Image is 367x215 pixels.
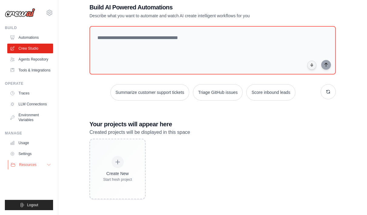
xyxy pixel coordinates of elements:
button: Click to speak your automation idea [307,61,316,70]
a: Agents Repository [7,55,53,64]
a: Automations [7,33,53,42]
button: Logout [5,200,53,210]
span: Resources [19,162,36,167]
h3: Your projects will appear here [89,120,336,128]
p: Describe what you want to automate and watch AI create intelligent workflows for you [89,13,293,19]
button: Triage GitHub issues [193,84,243,101]
button: Summarize customer support tickets [110,84,189,101]
a: Tools & Integrations [7,65,53,75]
h1: Build AI Powered Automations [89,3,293,12]
div: Create New [103,170,132,177]
button: Get new suggestions [321,84,336,99]
button: Resources [8,160,54,170]
a: LLM Connections [7,99,53,109]
div: Operate [5,81,53,86]
a: Settings [7,149,53,159]
img: Logo [5,8,35,17]
a: Usage [7,138,53,148]
a: Crew Studio [7,44,53,53]
a: Traces [7,88,53,98]
span: Logout [27,203,38,207]
button: Score inbound leads [246,84,295,101]
a: Environment Variables [7,110,53,125]
div: Manage [5,131,53,136]
div: Start fresh project [103,177,132,182]
div: Build [5,25,53,30]
p: Created projects will be displayed in this space [89,128,336,136]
